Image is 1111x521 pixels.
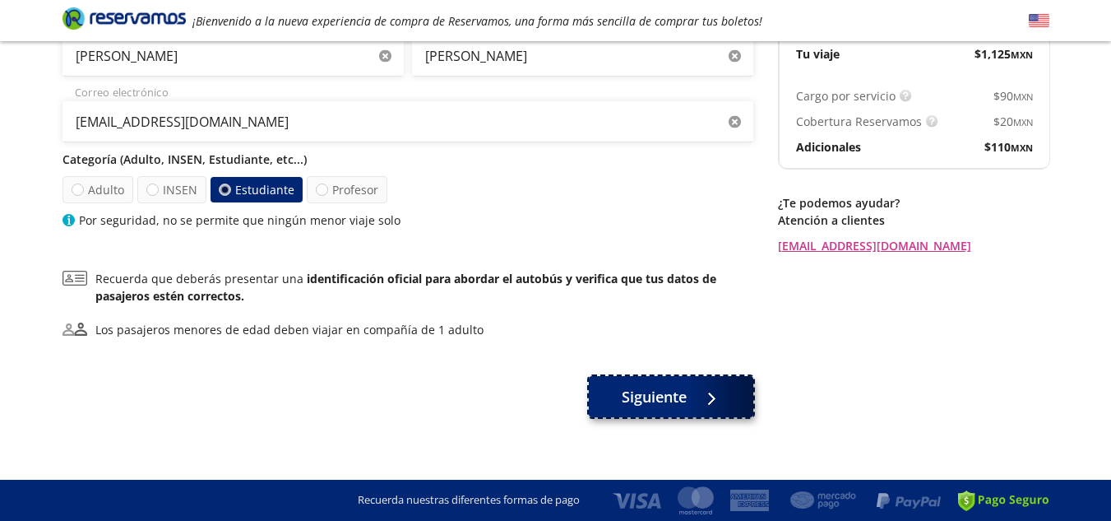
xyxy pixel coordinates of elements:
[95,271,716,304] b: identificación oficial para abordar el autobús y verifica que tus datos de pasajeros estén correc...
[358,492,580,509] p: Recuerda nuestras diferentes formas de pago
[62,35,404,77] input: Nombre (s)
[137,176,206,203] label: INSEN
[412,35,753,77] input: Apellido Paterno
[1011,49,1033,61] small: MXN
[1013,116,1033,128] small: MXN
[62,101,753,142] input: Correo electrónico
[778,212,1049,229] p: Atención a clientes
[993,87,1033,105] span: $ 90
[796,113,922,130] p: Cobertura Reservamos
[796,45,840,63] p: Tu viaje
[796,138,861,156] p: Adicionales
[778,194,1049,212] p: ¿Te podemos ayudar?
[1013,91,1033,103] small: MXN
[79,212,400,229] p: Por seguridad, no se permite que ningún menor viaje solo
[974,45,1033,63] span: $ 1,125
[95,321,484,338] div: Los pasajeros menores de edad deben viajar en compañía de 1 adulto
[1011,142,1033,154] small: MXN
[62,6,186,35] a: Brand Logo
[796,87,896,105] p: Cargo por servicio
[211,177,303,202] label: Estudiante
[778,237,1049,254] a: [EMAIL_ADDRESS][DOMAIN_NAME]
[95,270,753,305] p: Recuerda que deberás presentar una
[1029,11,1049,31] button: English
[62,151,753,168] p: Categoría (Adulto, INSEN, Estudiante, etc...)
[589,376,753,417] button: Siguiente
[622,386,687,408] span: Siguiente
[62,6,186,30] i: Brand Logo
[62,176,133,203] label: Adulto
[192,13,762,29] em: ¡Bienvenido a la nueva experiencia de compra de Reservamos, una forma más sencilla de comprar tus...
[984,138,1033,156] span: $ 110
[307,176,387,203] label: Profesor
[993,113,1033,130] span: $ 20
